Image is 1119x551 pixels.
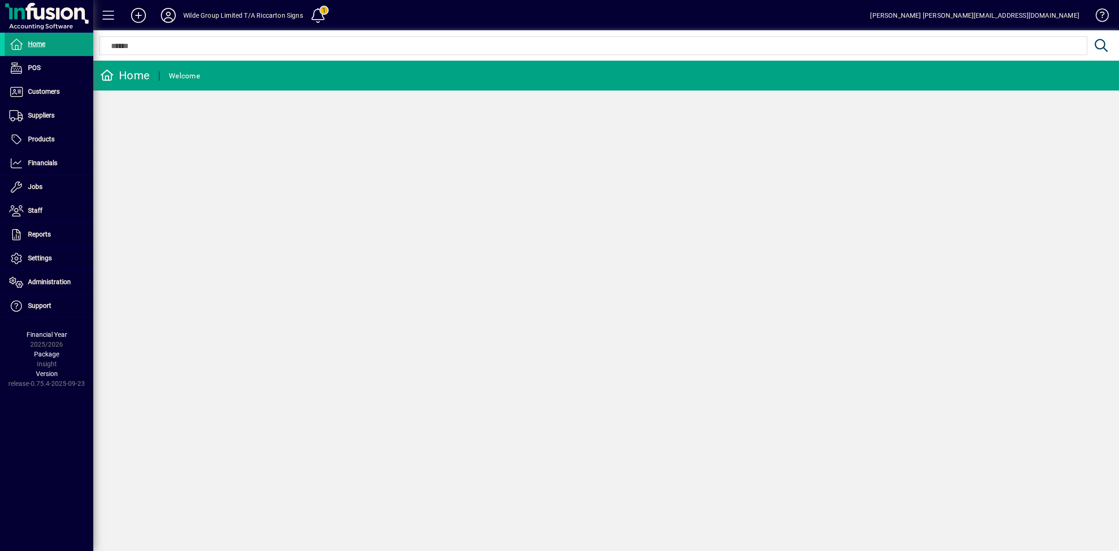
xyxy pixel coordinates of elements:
[124,7,153,24] button: Add
[153,7,183,24] button: Profile
[5,80,93,104] a: Customers
[28,40,45,48] span: Home
[169,69,200,84] div: Welcome
[28,159,57,167] span: Financials
[28,302,51,309] span: Support
[1089,2,1107,32] a: Knowledge Base
[28,254,52,262] span: Settings
[5,247,93,270] a: Settings
[28,278,71,286] span: Administration
[28,112,55,119] span: Suppliers
[28,207,42,214] span: Staff
[28,64,41,71] span: POS
[5,175,93,199] a: Jobs
[28,88,60,95] span: Customers
[5,223,93,246] a: Reports
[183,8,303,23] div: Wilde Group Limited T/A Riccarton Signs
[5,294,93,318] a: Support
[870,8,1079,23] div: [PERSON_NAME] [PERSON_NAME][EMAIL_ADDRESS][DOMAIN_NAME]
[5,104,93,127] a: Suppliers
[34,350,59,358] span: Package
[28,230,51,238] span: Reports
[5,271,93,294] a: Administration
[28,183,42,190] span: Jobs
[100,68,150,83] div: Home
[5,199,93,223] a: Staff
[27,331,67,338] span: Financial Year
[5,152,93,175] a: Financials
[5,56,93,80] a: POS
[36,370,58,377] span: Version
[5,128,93,151] a: Products
[28,135,55,143] span: Products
